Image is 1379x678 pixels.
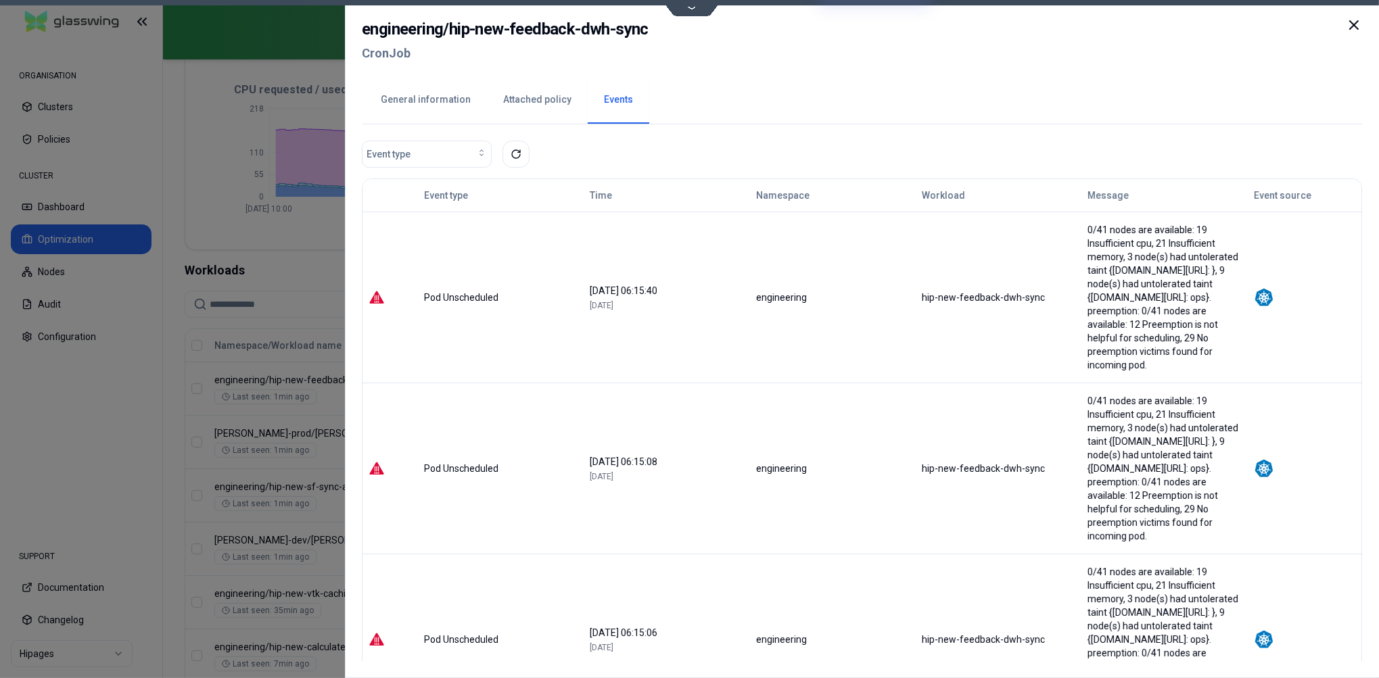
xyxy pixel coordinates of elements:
[590,455,743,468] div: [DATE] 06:15:08
[1253,287,1273,308] img: kubernetes
[1253,458,1273,479] img: kubernetes
[1253,629,1273,650] img: kubernetes
[487,76,588,124] button: Attached policy
[755,462,909,475] div: engineering
[590,182,612,209] button: Time
[755,291,909,304] div: engineering
[367,147,411,161] span: Event type
[424,462,578,475] div: Pod Unscheduled
[755,633,909,646] div: engineering
[922,633,1075,646] div: hip-new-feedback-dwh-sync
[922,462,1075,475] div: hip-new-feedback-dwh-sync
[424,633,578,646] div: Pod Unscheduled
[424,182,468,209] button: Event type
[362,141,492,168] button: Event type
[922,291,1075,304] div: hip-new-feedback-dwh-sync
[369,460,385,477] img: error
[755,182,809,209] button: Namespace
[590,626,743,639] div: [DATE] 06:15:06
[1088,223,1241,372] div: 0/41 nodes are available: 19 Insufficient cpu, 21 Insufficient memory, 3 node(s) had untolerated ...
[362,41,649,66] h2: CronJob
[369,289,385,306] img: error
[922,182,965,209] button: Workload
[1088,182,1129,209] button: Message
[365,76,487,124] button: General information
[590,472,613,481] span: [DATE]
[590,301,613,310] span: [DATE]
[369,631,385,648] img: error
[362,17,649,41] h2: engineering / hip-new-feedback-dwh-sync
[1088,394,1241,543] div: 0/41 nodes are available: 19 Insufficient cpu, 21 Insufficient memory, 3 node(s) had untolerated ...
[590,284,743,297] div: [DATE] 06:15:40
[1253,182,1311,209] button: Event source
[590,643,613,652] span: [DATE]
[588,76,649,124] button: Events
[424,291,578,304] div: Pod Unscheduled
